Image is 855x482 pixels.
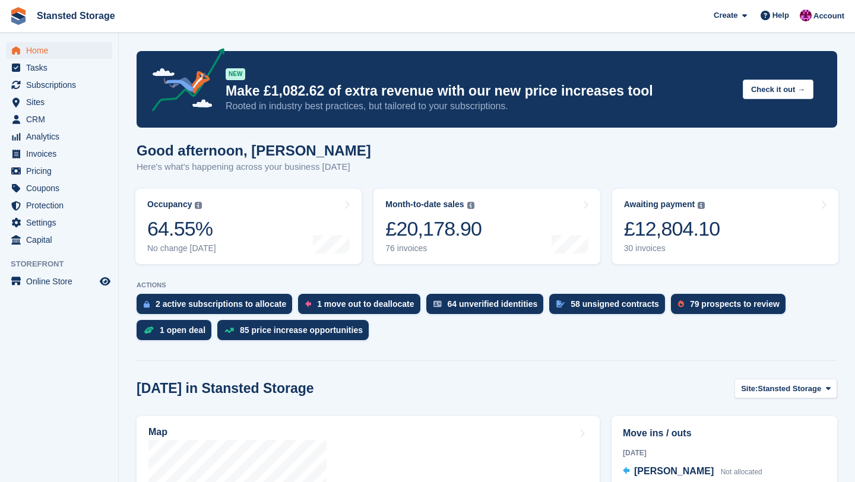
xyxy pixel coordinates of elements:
img: active_subscription_to_allocate_icon-d502201f5373d7db506a760aba3b589e785aa758c864c3986d89f69b8ff3... [144,300,150,308]
h2: [DATE] in Stansted Storage [137,380,314,397]
div: No change [DATE] [147,243,216,253]
a: 1 move out to deallocate [298,294,426,320]
div: £20,178.90 [385,217,482,241]
span: Account [813,10,844,22]
span: Pricing [26,163,97,179]
h2: Map [148,427,167,437]
a: Awaiting payment £12,804.10 30 invoices [612,189,838,264]
span: Online Store [26,273,97,290]
a: menu [6,232,112,248]
span: Not allocated [721,468,762,476]
img: icon-info-grey-7440780725fd019a000dd9b08b2336e03edf1995a4989e88bcd33f0948082b44.svg [195,202,202,209]
img: contract_signature_icon-13c848040528278c33f63329250d36e43548de30e8caae1d1a13099fd9432cc5.svg [556,300,565,307]
a: Occupancy 64.55% No change [DATE] [135,189,362,264]
a: menu [6,163,112,179]
a: menu [6,94,112,110]
a: 2 active subscriptions to allocate [137,294,298,320]
h1: Good afternoon, [PERSON_NAME] [137,142,371,158]
p: Make £1,082.62 of extra revenue with our new price increases tool [226,83,733,100]
div: 2 active subscriptions to allocate [156,299,286,309]
div: 76 invoices [385,243,482,253]
span: Tasks [26,59,97,76]
span: Analytics [26,128,97,145]
h2: Move ins / outs [623,426,826,440]
a: Preview store [98,274,112,288]
p: Rooted in industry best practices, but tailored to your subscriptions. [226,100,733,113]
a: 58 unsigned contracts [549,294,671,320]
div: Awaiting payment [624,199,695,210]
span: Create [714,9,737,21]
a: menu [6,214,112,231]
img: stora-icon-8386f47178a22dfd0bd8f6a31ec36ba5ce8667c1dd55bd0f319d3a0aa187defe.svg [9,7,27,25]
img: deal-1b604bf984904fb50ccaf53a9ad4b4a5d6e5aea283cecdc64d6e3604feb123c2.svg [144,326,154,334]
div: [DATE] [623,448,826,458]
a: menu [6,111,112,128]
span: Stansted Storage [758,383,821,395]
div: £12,804.10 [624,217,720,241]
p: ACTIONS [137,281,837,289]
a: 85 price increase opportunities [217,320,375,346]
a: menu [6,128,112,145]
button: Site: Stansted Storage [734,379,837,398]
div: 1 open deal [160,325,205,335]
span: CRM [26,111,97,128]
span: Help [772,9,789,21]
span: Home [26,42,97,59]
span: Settings [26,214,97,231]
a: menu [6,42,112,59]
span: Storefront [11,258,118,270]
a: menu [6,59,112,76]
a: menu [6,273,112,290]
div: 64.55% [147,217,216,241]
div: Occupancy [147,199,192,210]
a: [PERSON_NAME] Not allocated [623,464,762,480]
button: Check it out → [743,80,813,99]
span: Capital [26,232,97,248]
div: 64 unverified identities [448,299,538,309]
span: Site: [741,383,758,395]
div: 30 invoices [624,243,720,253]
span: Protection [26,197,97,214]
a: 79 prospects to review [671,294,791,320]
img: icon-info-grey-7440780725fd019a000dd9b08b2336e03edf1995a4989e88bcd33f0948082b44.svg [467,202,474,209]
p: Here's what's happening across your business [DATE] [137,160,371,174]
img: prospect-51fa495bee0391a8d652442698ab0144808aea92771e9ea1ae160a38d050c398.svg [678,300,684,307]
img: verify_identity-adf6edd0f0f0b5bbfe63781bf79b02c33cf7c696d77639b501bdc392416b5a36.svg [433,300,442,307]
img: icon-info-grey-7440780725fd019a000dd9b08b2336e03edf1995a4989e88bcd33f0948082b44.svg [698,202,705,209]
img: price-adjustments-announcement-icon-8257ccfd72463d97f412b2fc003d46551f7dbcb40ab6d574587a9cd5c0d94... [142,48,225,116]
a: menu [6,77,112,93]
span: Invoices [26,145,97,162]
a: menu [6,197,112,214]
a: 1 open deal [137,320,217,346]
span: Coupons [26,180,97,196]
img: move_outs_to_deallocate_icon-f764333ba52eb49d3ac5e1228854f67142a1ed5810a6f6cc68b1a99e826820c5.svg [305,300,311,307]
div: 85 price increase opportunities [240,325,363,335]
div: 79 prospects to review [690,299,780,309]
span: Sites [26,94,97,110]
img: price_increase_opportunities-93ffe204e8149a01c8c9dc8f82e8f89637d9d84a8eef4429ea346261dce0b2c0.svg [224,328,234,333]
img: Jonathan Crick [800,9,812,21]
span: Subscriptions [26,77,97,93]
a: menu [6,180,112,196]
a: Month-to-date sales £20,178.90 76 invoices [373,189,600,264]
div: Month-to-date sales [385,199,464,210]
a: 64 unverified identities [426,294,550,320]
div: 58 unsigned contracts [571,299,659,309]
span: [PERSON_NAME] [634,466,714,476]
a: Stansted Storage [32,6,120,26]
div: 1 move out to deallocate [317,299,414,309]
a: menu [6,145,112,162]
div: NEW [226,68,245,80]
